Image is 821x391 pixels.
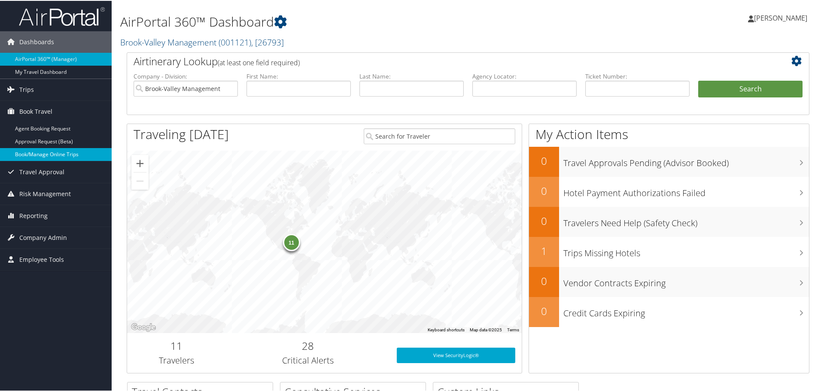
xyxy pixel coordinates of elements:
[529,153,559,167] h2: 0
[129,321,158,332] img: Google
[563,152,809,168] h3: Travel Approvals Pending (Advisor Booked)
[428,326,465,332] button: Keyboard shortcuts
[563,212,809,228] h3: Travelers Need Help (Safety Check)
[129,321,158,332] a: Open this area in Google Maps (opens a new window)
[134,354,219,366] h3: Travelers
[19,100,52,121] span: Book Travel
[529,273,559,288] h2: 0
[134,53,746,68] h2: Airtinerary Lookup
[120,12,584,30] h1: AirPortal 360™ Dashboard
[131,154,149,171] button: Zoom in
[754,12,807,22] span: [PERSON_NAME]
[232,354,384,366] h3: Critical Alerts
[563,272,809,288] h3: Vendor Contracts Expiring
[563,302,809,318] h3: Credit Cards Expiring
[19,182,71,204] span: Risk Management
[219,36,251,47] span: ( 001121 )
[134,124,229,142] h1: Traveling [DATE]
[529,213,559,227] h2: 0
[232,338,384,352] h2: 28
[19,30,54,52] span: Dashboards
[529,206,809,236] a: 0Travelers Need Help (Safety Check)
[529,176,809,206] a: 0Hotel Payment Authorizations Failed
[134,338,219,352] h2: 11
[397,347,515,362] a: View SecurityLogic®
[529,303,559,318] h2: 0
[246,71,351,80] label: First Name:
[251,36,284,47] span: , [ 26793 ]
[470,327,502,331] span: Map data ©2025
[529,266,809,296] a: 0Vendor Contracts Expiring
[748,4,816,30] a: [PERSON_NAME]
[529,183,559,197] h2: 0
[529,243,559,258] h2: 1
[19,226,67,248] span: Company Admin
[472,71,577,80] label: Agency Locator:
[585,71,690,80] label: Ticket Number:
[529,296,809,326] a: 0Credit Cards Expiring
[131,172,149,189] button: Zoom out
[563,182,809,198] h3: Hotel Payment Authorizations Failed
[19,161,64,182] span: Travel Approval
[364,127,515,143] input: Search for Traveler
[120,36,284,47] a: Brook-Valley Management
[218,57,300,67] span: (at least one field required)
[507,327,519,331] a: Terms (opens in new tab)
[563,242,809,258] h3: Trips Missing Hotels
[698,80,803,97] button: Search
[529,124,809,142] h1: My Action Items
[529,236,809,266] a: 1Trips Missing Hotels
[283,233,300,250] div: 11
[359,71,464,80] label: Last Name:
[529,146,809,176] a: 0Travel Approvals Pending (Advisor Booked)
[134,71,238,80] label: Company - Division:
[19,78,34,100] span: Trips
[19,248,64,270] span: Employee Tools
[19,6,105,26] img: airportal-logo.png
[19,204,48,226] span: Reporting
